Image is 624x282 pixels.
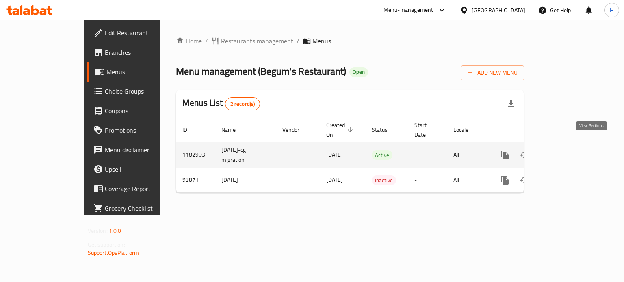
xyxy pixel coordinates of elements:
td: All [447,142,489,168]
span: Branches [105,47,182,57]
span: 1.0.0 [109,226,121,236]
span: H [610,6,613,15]
span: Menus [106,67,182,77]
span: ID [182,125,198,135]
div: Active [372,150,392,160]
span: Menu disclaimer [105,145,182,155]
a: Menus [87,62,188,82]
span: Grocery Checklist [105,203,182,213]
li: / [297,36,299,46]
a: Choice Groups [87,82,188,101]
div: Inactive [372,175,396,185]
a: Edit Restaurant [87,23,188,43]
h2: Menus List [182,97,260,110]
a: Support.OpsPlatform [88,248,139,258]
a: Upsell [87,159,188,179]
span: Created On [326,120,355,140]
span: Vendor [282,125,310,135]
button: more [495,145,515,165]
button: Change Status [515,170,534,190]
span: Restaurants management [221,36,293,46]
a: Restaurants management [211,36,293,46]
td: - [408,142,447,168]
button: Change Status [515,145,534,165]
td: - [408,168,447,192]
span: Name [221,125,246,135]
a: Menu disclaimer [87,140,188,159]
a: Branches [87,43,188,62]
a: Grocery Checklist [87,198,188,218]
span: Coverage Report [105,184,182,194]
span: Status [372,125,398,135]
div: Open [349,67,368,77]
span: Choice Groups [105,86,182,96]
table: enhanced table [176,118,580,193]
td: [DATE]-cg migration [215,142,276,168]
th: Actions [489,118,580,142]
span: Version: [88,226,108,236]
span: Open [349,69,368,75]
span: [DATE] [326,174,343,185]
div: Export file [501,94,521,114]
span: Active [372,151,392,160]
span: Upsell [105,164,182,174]
a: Home [176,36,202,46]
span: Start Date [414,120,437,140]
span: Get support on: [88,239,125,250]
div: Menu-management [383,5,433,15]
span: Promotions [105,125,182,135]
li: / [205,36,208,46]
span: Menus [312,36,331,46]
a: Coupons [87,101,188,121]
span: Locale [453,125,479,135]
span: 2 record(s) [225,100,260,108]
td: 1182903 [176,142,215,168]
td: All [447,168,489,192]
td: [DATE] [215,168,276,192]
span: Edit Restaurant [105,28,182,38]
a: Promotions [87,121,188,140]
button: Add New Menu [461,65,524,80]
td: 93871 [176,168,215,192]
button: more [495,170,515,190]
span: [DATE] [326,149,343,160]
span: Inactive [372,176,396,185]
div: Total records count [225,97,260,110]
div: [GEOGRAPHIC_DATA] [472,6,525,15]
span: Add New Menu [468,68,518,78]
span: Coupons [105,106,182,116]
nav: breadcrumb [176,36,524,46]
span: Menu management ( Begum's Restaurant ) [176,62,346,80]
a: Coverage Report [87,179,188,198]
